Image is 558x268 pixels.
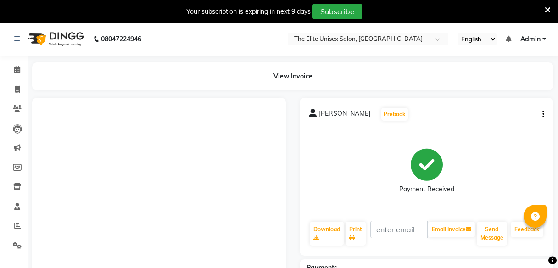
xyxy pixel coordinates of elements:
img: logo [23,26,86,52]
span: [PERSON_NAME] [319,109,370,122]
button: Subscribe [312,4,362,19]
b: 08047224946 [101,26,141,52]
button: Email Invoice [428,222,475,237]
div: Payment Received [399,184,454,194]
input: enter email [370,221,428,238]
span: Admin [520,34,541,44]
button: Send Message [477,222,507,246]
div: View Invoice [32,62,553,90]
a: Print [346,222,366,246]
div: Your subscription is expiring in next 9 days [186,7,311,17]
button: Prebook [381,108,408,121]
a: Download [310,222,344,246]
a: Feedback [511,222,543,237]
